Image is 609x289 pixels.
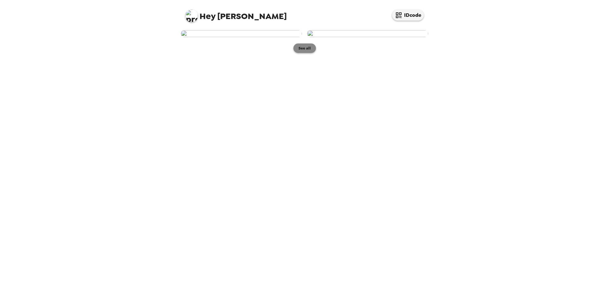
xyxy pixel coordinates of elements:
button: See all [293,43,316,53]
span: [PERSON_NAME] [185,6,287,21]
span: Hey [200,10,215,22]
button: IDcode [392,10,424,21]
img: user-267393 [307,30,428,37]
img: profile pic [185,10,198,22]
img: user-267394 [181,30,302,37]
